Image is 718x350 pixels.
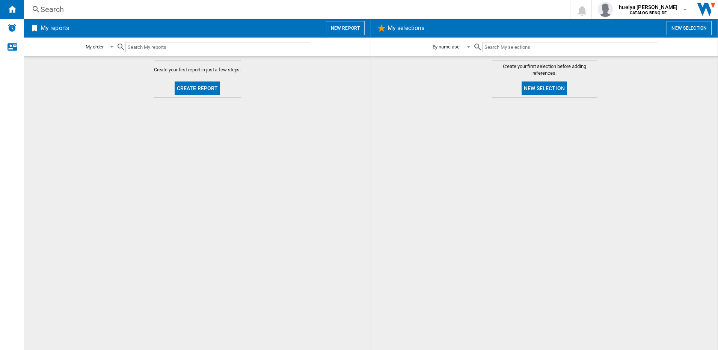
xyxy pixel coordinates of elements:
[667,21,712,35] button: New selection
[598,2,613,17] img: profile.jpg
[86,44,104,50] div: My order
[41,4,550,15] div: Search
[125,42,310,52] input: Search My reports
[326,21,365,35] button: New report
[619,3,677,11] span: huelya [PERSON_NAME]
[482,42,657,52] input: Search My selections
[433,44,461,50] div: By name asc.
[386,21,426,35] h2: My selections
[154,66,241,73] span: Create your first report in just a few steps.
[175,81,220,95] button: Create report
[8,23,17,32] img: alerts-logo.svg
[39,21,71,35] h2: My reports
[522,81,567,95] button: New selection
[630,11,667,15] b: CATALOG BENQ DE
[492,63,597,77] span: Create your first selection before adding references.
